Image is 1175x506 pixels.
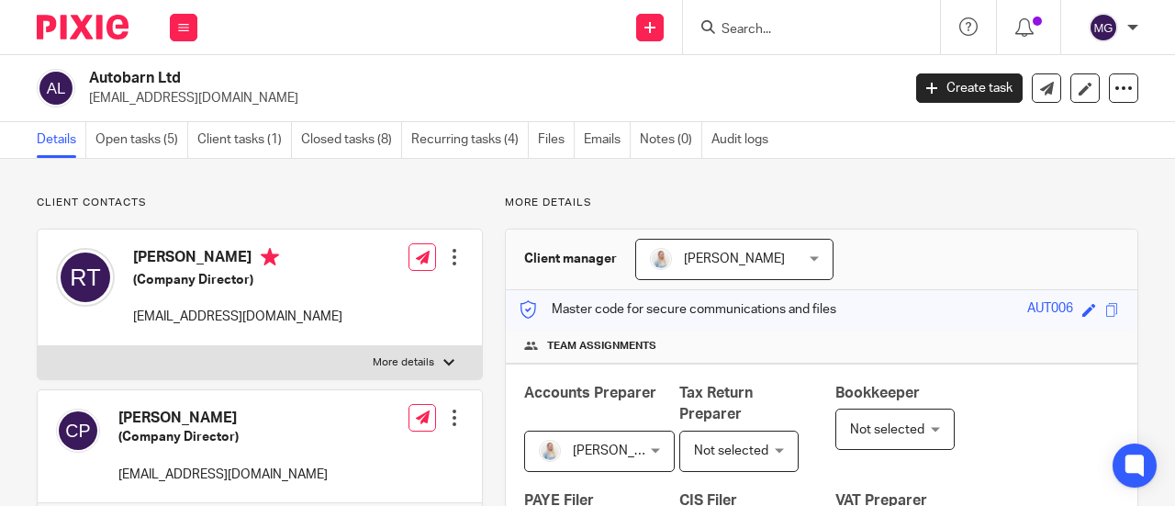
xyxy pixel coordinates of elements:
h2: Autobarn Ltd [89,69,729,88]
h5: (Company Director) [118,428,328,446]
img: svg%3E [37,69,75,107]
a: Details [37,122,86,158]
p: Master code for secure communications and files [520,300,836,319]
p: [EMAIL_ADDRESS][DOMAIN_NAME] [118,466,328,484]
img: Pixie [37,15,129,39]
a: Create task [916,73,1023,103]
span: Bookkeeper [835,386,920,400]
h4: [PERSON_NAME] [133,248,342,271]
a: Recurring tasks (4) [411,122,529,158]
img: svg%3E [56,409,100,453]
h3: Client manager [524,250,617,268]
a: Open tasks (5) [95,122,188,158]
p: Client contacts [37,196,483,210]
span: Not selected [850,423,924,436]
span: Accounts Preparer [524,386,656,400]
a: Client tasks (1) [197,122,292,158]
img: svg%3E [1089,13,1118,42]
p: More details [373,355,434,370]
img: svg%3E [56,248,115,307]
p: More details [505,196,1138,210]
span: [PERSON_NAME] [573,444,674,457]
a: Audit logs [711,122,778,158]
span: [PERSON_NAME] [684,253,785,265]
img: MC_T&CO_Headshots-25.jpg [650,248,672,270]
input: Search [720,22,885,39]
img: MC_T&CO_Headshots-25.jpg [539,440,561,462]
a: Emails [584,122,631,158]
h4: [PERSON_NAME] [118,409,328,428]
span: Tax Return Preparer [679,386,753,422]
a: Files [538,122,575,158]
div: AUT006 [1027,299,1073,320]
p: [EMAIL_ADDRESS][DOMAIN_NAME] [89,89,889,107]
a: Notes (0) [640,122,702,158]
span: Not selected [694,444,768,457]
h5: (Company Director) [133,271,342,289]
i: Primary [261,248,279,266]
span: Team assignments [547,339,656,354]
a: Closed tasks (8) [301,122,402,158]
p: [EMAIL_ADDRESS][DOMAIN_NAME] [133,308,342,326]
